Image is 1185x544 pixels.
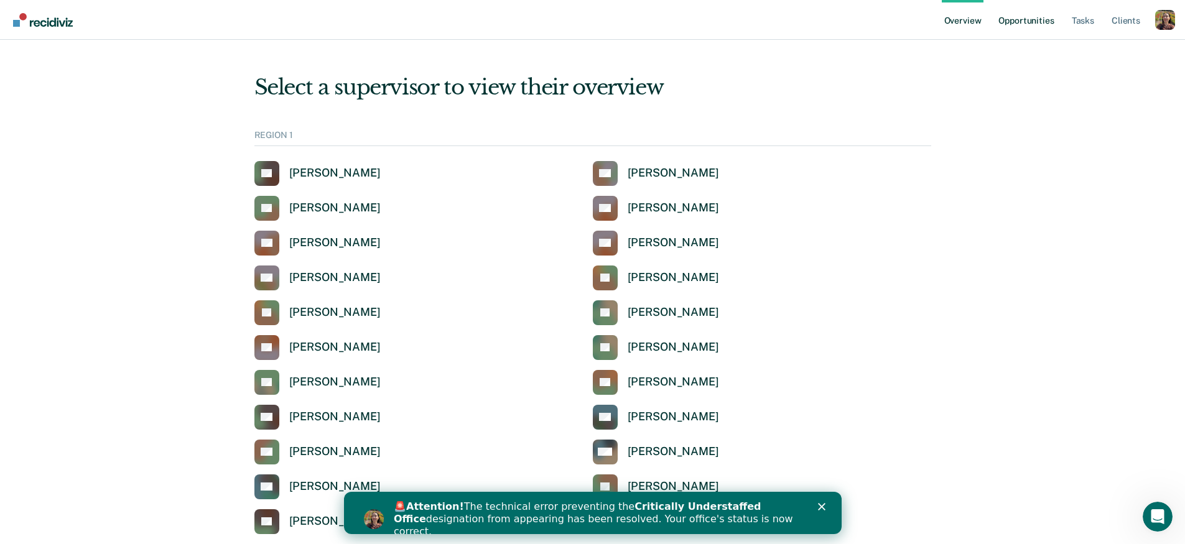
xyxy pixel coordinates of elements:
div: Close [474,11,486,19]
a: [PERSON_NAME] [593,161,719,186]
a: [PERSON_NAME] [254,196,381,221]
a: [PERSON_NAME] [593,196,719,221]
a: [PERSON_NAME] [254,265,381,290]
a: [PERSON_NAME] [254,370,381,395]
div: [PERSON_NAME] [289,201,381,215]
div: 🚨 The technical error preventing the designation from appearing has been resolved. Your office's ... [50,9,458,46]
div: [PERSON_NAME] [628,410,719,424]
a: [PERSON_NAME] [593,440,719,464]
b: Critically Understaffed Office [50,9,417,33]
a: [PERSON_NAME] [254,231,381,256]
div: [PERSON_NAME] [628,305,719,320]
div: Select a supervisor to view their overview [254,75,931,100]
div: [PERSON_NAME] [628,445,719,459]
img: Recidiviz [13,13,73,27]
a: [PERSON_NAME] [593,405,719,430]
iframe: Intercom live chat banner [344,492,842,534]
a: [PERSON_NAME] [254,161,381,186]
div: [PERSON_NAME] [289,340,381,354]
div: [PERSON_NAME] [289,479,381,494]
div: [PERSON_NAME] [628,166,719,180]
div: [PERSON_NAME] [628,236,719,250]
a: [PERSON_NAME] [593,231,719,256]
iframe: Intercom live chat [1143,502,1173,532]
div: REGION 1 [254,130,931,146]
a: [PERSON_NAME] [254,474,381,499]
div: [PERSON_NAME] [289,445,381,459]
a: [PERSON_NAME] [254,335,381,360]
b: Attention! [62,9,120,21]
div: [PERSON_NAME] [289,270,381,285]
div: [PERSON_NAME] [289,305,381,320]
a: [PERSON_NAME] [593,335,719,360]
div: [PERSON_NAME] [628,201,719,215]
div: [PERSON_NAME] [628,270,719,285]
a: [PERSON_NAME] [593,265,719,290]
div: [PERSON_NAME] [628,479,719,494]
a: [PERSON_NAME] [254,405,381,430]
div: [PERSON_NAME] [289,375,381,389]
div: [PERSON_NAME] [289,236,381,250]
a: [PERSON_NAME] [254,440,381,464]
button: Profile dropdown button [1155,10,1175,30]
div: [PERSON_NAME] [628,340,719,354]
a: [PERSON_NAME] [593,474,719,499]
a: [PERSON_NAME] [593,370,719,395]
a: [PERSON_NAME] [254,300,381,325]
div: [PERSON_NAME] [289,514,381,528]
div: [PERSON_NAME] [628,375,719,389]
div: [PERSON_NAME] [289,166,381,180]
a: [PERSON_NAME] [254,509,381,534]
div: [PERSON_NAME] [289,410,381,424]
a: [PERSON_NAME] [593,300,719,325]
